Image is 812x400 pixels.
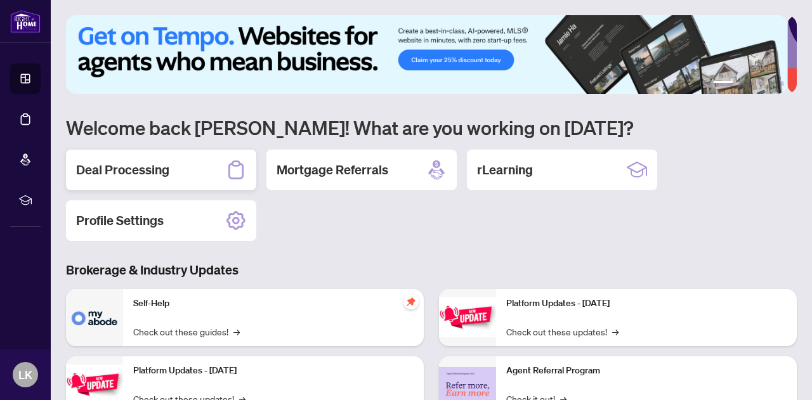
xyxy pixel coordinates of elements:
p: Agent Referral Program [506,364,787,378]
span: pushpin [403,294,419,309]
p: Self-Help [133,297,414,311]
a: Check out these updates!→ [506,325,619,339]
p: Platform Updates - [DATE] [506,297,787,311]
button: 2 [738,81,743,86]
button: Open asap [761,356,799,394]
a: Check out these guides!→ [133,325,240,339]
button: 6 [779,81,784,86]
button: 5 [769,81,774,86]
span: LK [18,366,32,384]
img: Slide 0 [66,15,787,94]
h1: Welcome back [PERSON_NAME]! What are you working on [DATE]? [66,115,797,139]
img: logo [10,10,41,33]
img: Platform Updates - June 23, 2025 [439,297,496,337]
h2: Mortgage Referrals [277,161,388,179]
p: Platform Updates - [DATE] [133,364,414,378]
button: 3 [749,81,754,86]
h2: Profile Settings [76,212,164,229]
button: 1 [713,81,733,86]
h2: Deal Processing [76,161,169,179]
span: → [233,325,240,339]
h2: rLearning [477,161,533,179]
img: Self-Help [66,289,123,346]
h3: Brokerage & Industry Updates [66,261,797,279]
span: → [612,325,619,339]
button: 4 [759,81,764,86]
